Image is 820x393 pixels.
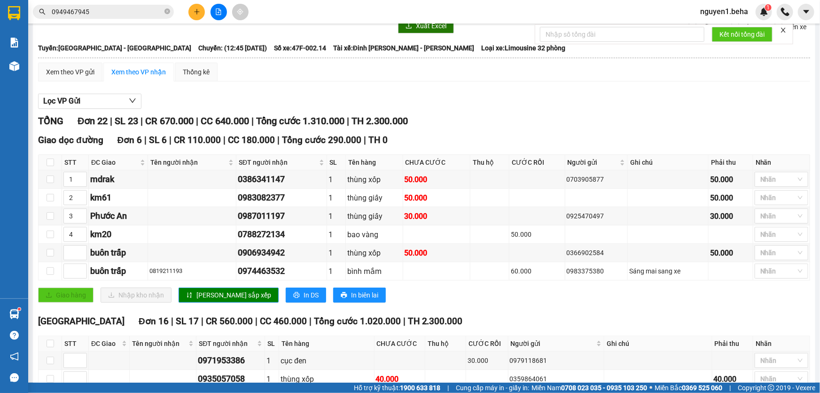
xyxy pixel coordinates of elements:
[139,316,169,327] span: Đơn 16
[9,61,19,71] img: warehouse-icon
[251,115,254,127] span: |
[400,384,440,392] strong: 1900 633 818
[710,247,751,259] div: 50.000
[236,262,327,281] td: 0974463532
[149,135,167,145] span: SL 6
[260,316,307,327] span: CC 460.000
[8,6,20,20] img: logo-vxr
[347,174,401,185] div: thùng xốp
[101,288,172,303] button: downloadNhập kho nhận
[802,8,811,16] span: caret-down
[206,316,253,327] span: CR 560.000
[266,355,277,367] div: 1
[132,338,187,349] span: Tên người nhận
[9,38,19,48] img: solution-icon
[756,157,807,168] div: Nhãn
[196,352,265,370] td: 0971953386
[265,336,279,352] th: SL
[398,18,454,33] button: downloadXuất Excel
[405,247,469,259] div: 50.000
[115,115,138,127] span: SL 23
[709,155,753,170] th: Phải thu
[38,94,141,109] button: Lọc VP Gửi
[196,370,265,388] td: 0935057058
[236,189,327,207] td: 0983082377
[46,67,94,77] div: Xem theo VP gửi
[117,135,142,145] span: Đơn 6
[239,157,317,168] span: SĐT người nhận
[78,115,108,127] span: Đơn 22
[236,207,327,225] td: 0987011197
[710,174,751,185] div: 50.000
[282,135,361,145] span: Tổng cước 290.000
[238,191,325,204] div: 0983082377
[481,43,565,53] span: Loại xe: Limousine 32 phòng
[237,8,243,15] span: aim
[328,265,344,277] div: 1
[798,4,814,20] button: caret-down
[604,336,712,352] th: Ghi chú
[328,174,344,185] div: 1
[351,290,378,300] span: In biên lai
[376,373,423,385] div: 40.000
[328,247,344,259] div: 1
[215,8,222,15] span: file-add
[238,173,325,186] div: 0386341147
[90,265,146,278] div: buôn trấp
[90,246,146,259] div: buôn trấp
[90,173,146,186] div: mdrak
[403,155,471,170] th: CHƯA CƯỚC
[347,192,401,204] div: thùng giấy
[183,67,210,77] div: Thống kê
[256,115,344,127] span: Tổng cước 1.310.000
[179,288,279,303] button: sort-ascending[PERSON_NAME] sắp xếp
[38,135,103,145] span: Giao dọc đường
[188,4,205,20] button: plus
[196,290,271,300] span: [PERSON_NAME] sắp xếp
[164,8,170,16] span: close-circle
[236,170,327,189] td: 0386341147
[236,244,327,262] td: 0906934942
[368,135,388,145] span: TH 0
[710,192,751,204] div: 50.000
[568,157,618,168] span: Người gửi
[293,292,300,299] span: printer
[201,115,249,127] span: CC 640.000
[712,27,773,42] button: Kết nối tổng đài
[354,383,440,393] span: Hỗ trợ kỹ thuật:
[266,373,277,385] div: 1
[760,8,768,16] img: icon-new-feature
[347,115,349,127] span: |
[781,8,789,16] img: phone-icon
[347,229,401,241] div: bao vàng
[174,135,221,145] span: CR 110.000
[148,262,236,281] td: 0819211193
[211,4,227,20] button: file-add
[649,386,652,390] span: ⚪️
[314,316,401,327] span: Tổng cước 1.020.000
[347,247,401,259] div: thùng xốp
[171,316,173,327] span: |
[511,266,563,276] div: 60.000
[169,135,172,145] span: |
[198,354,263,367] div: 0971953386
[62,336,89,352] th: STT
[91,157,138,168] span: ĐC Giao
[277,135,280,145] span: |
[236,225,327,244] td: 0788272134
[328,210,344,222] div: 1
[408,316,463,327] span: TH 2.300.000
[43,95,80,107] span: Lọc VP Gửi
[309,316,312,327] span: |
[238,246,325,259] div: 0906934942
[406,23,412,30] span: download
[567,248,626,258] div: 0366902584
[347,210,401,222] div: thùng giấy
[655,383,722,393] span: Miền Bắc
[52,7,163,17] input: Tìm tên, số ĐT hoặc mã đơn
[186,292,193,299] span: sort-ascending
[693,6,756,17] span: nguyen1.beha
[62,155,89,170] th: STT
[629,266,707,276] div: Sáng mai sang xe
[531,383,647,393] span: Miền Nam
